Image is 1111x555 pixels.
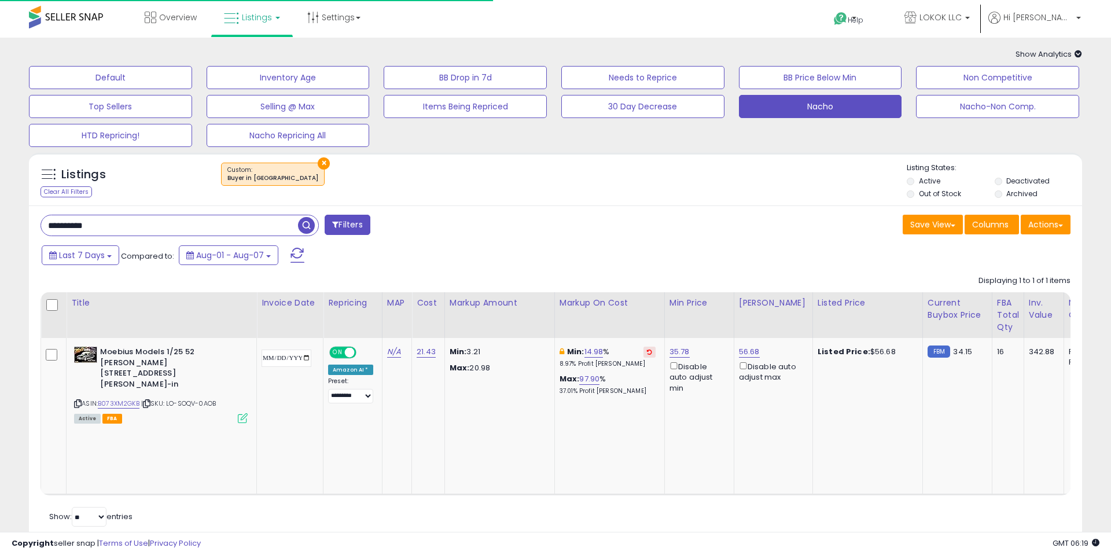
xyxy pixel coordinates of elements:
[669,297,729,309] div: Min Price
[579,373,599,385] a: 97.90
[61,167,106,183] h5: Listings
[42,245,119,265] button: Last 7 Days
[739,346,760,358] a: 56.68
[560,387,656,395] p: 37.01% Profit [PERSON_NAME]
[1029,347,1055,357] div: 342.88
[450,363,546,373] p: 20.98
[102,414,122,424] span: FBA
[1053,538,1099,549] span: 2025-08-18 06:19 GMT
[179,245,278,265] button: Aug-01 - Aug-07
[330,348,345,358] span: ON
[74,347,97,363] img: 51lFj6ywyXL._SL40_.jpg
[207,95,370,118] button: Selling @ Max
[159,12,197,23] span: Overview
[928,297,987,321] div: Current Buybox Price
[325,215,370,235] button: Filters
[739,66,902,89] button: BB Price Below Min
[417,297,440,309] div: Cost
[561,95,724,118] button: 30 Day Decrease
[903,215,963,234] button: Save View
[318,157,330,170] button: ×
[1016,49,1082,60] span: Show Analytics
[355,348,373,358] span: OFF
[1069,347,1107,357] div: FBA: 0
[1021,215,1070,234] button: Actions
[150,538,201,549] a: Privacy Policy
[196,249,264,261] span: Aug-01 - Aug-07
[227,174,318,182] div: Buyer in [GEOGRAPHIC_DATA]
[928,346,950,358] small: FBM
[71,297,252,309] div: Title
[560,374,656,395] div: %
[818,346,870,357] b: Listed Price:
[98,399,139,409] a: B073XM2GKB
[1003,12,1073,23] span: Hi [PERSON_NAME]
[560,297,660,309] div: Markup on Cost
[965,215,1019,234] button: Columns
[384,95,547,118] button: Items Being Repriced
[560,373,580,384] b: Max:
[387,346,401,358] a: N/A
[450,346,467,357] strong: Min:
[384,66,547,89] button: BB Drop in 7d
[560,347,656,368] div: %
[207,124,370,147] button: Nacho Repricing All
[1006,176,1050,186] label: Deactivated
[953,346,972,357] span: 34.15
[972,219,1009,230] span: Columns
[100,347,241,392] b: Moebius Models 1/25 52 [PERSON_NAME] [STREET_ADDRESS][PERSON_NAME]-in
[739,360,804,383] div: Disable auto adjust max
[919,189,961,199] label: Out of Stock
[29,95,192,118] button: Top Sellers
[387,297,407,309] div: MAP
[41,186,92,197] div: Clear All Filters
[450,362,470,373] strong: Max:
[739,95,902,118] button: Nacho
[818,347,914,357] div: $56.68
[74,414,101,424] span: All listings currently available for purchase on Amazon
[328,297,377,309] div: Repricing
[1029,297,1059,321] div: Inv. value
[1069,357,1107,367] div: FBM: 12
[669,346,690,358] a: 35.78
[739,297,808,309] div: [PERSON_NAME]
[29,124,192,147] button: HTD Repricing!
[669,360,725,394] div: Disable auto adjust min
[833,12,848,26] i: Get Help
[141,399,216,408] span: | SKU: LO-SOQV-0AOB
[567,346,584,357] b: Min:
[997,347,1015,357] div: 16
[450,347,546,357] p: 3.21
[1069,297,1111,321] div: Num of Comp.
[916,66,1079,89] button: Non Competitive
[257,292,323,338] th: CSV column name: cust_attr_3_Invoice Date
[554,292,664,338] th: The percentage added to the cost of goods (COGS) that forms the calculator for Min & Max prices.
[988,12,1081,38] a: Hi [PERSON_NAME]
[12,538,54,549] strong: Copyright
[328,377,373,403] div: Preset:
[29,66,192,89] button: Default
[12,538,201,549] div: seller snap | |
[227,166,318,183] span: Custom:
[916,95,1079,118] button: Nacho-Non Comp.
[919,176,940,186] label: Active
[818,297,918,309] div: Listed Price
[825,3,886,38] a: Help
[242,12,272,23] span: Listings
[450,297,550,309] div: Markup Amount
[99,538,148,549] a: Terms of Use
[997,297,1019,333] div: FBA Total Qty
[49,511,133,522] span: Show: entries
[1006,189,1038,199] label: Archived
[207,66,370,89] button: Inventory Age
[328,365,373,375] div: Amazon AI *
[919,12,962,23] span: LOKOK LLC
[907,163,1081,174] p: Listing States:
[262,297,318,309] div: Invoice Date
[74,347,248,422] div: ASIN:
[417,346,436,358] a: 21.43
[584,346,604,358] a: 14.98
[121,251,174,262] span: Compared to:
[59,249,105,261] span: Last 7 Days
[848,15,863,25] span: Help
